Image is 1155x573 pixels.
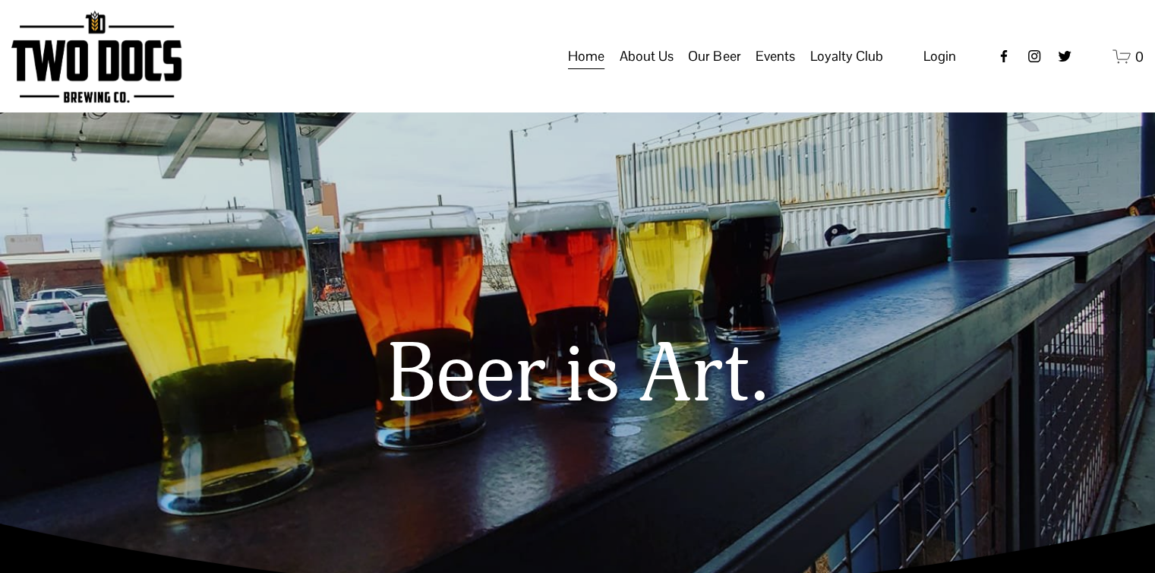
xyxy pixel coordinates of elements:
h1: Beer is Art. [46,330,1109,422]
a: folder dropdown [810,42,883,71]
a: instagram-unauth [1027,49,1042,64]
a: Login [923,43,956,69]
a: folder dropdown [688,42,740,71]
span: Events [756,43,795,69]
span: Loyalty Club [810,43,883,69]
span: About Us [620,43,674,69]
a: Home [568,42,604,71]
span: Our Beer [688,43,740,69]
span: Login [923,47,956,65]
a: Facebook [996,49,1011,64]
span: 0 [1135,48,1144,65]
a: twitter-unauth [1057,49,1072,64]
a: folder dropdown [620,42,674,71]
a: folder dropdown [756,42,795,71]
img: Two Docs Brewing Co. [11,11,181,103]
a: 0 items in cart [1112,47,1144,66]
